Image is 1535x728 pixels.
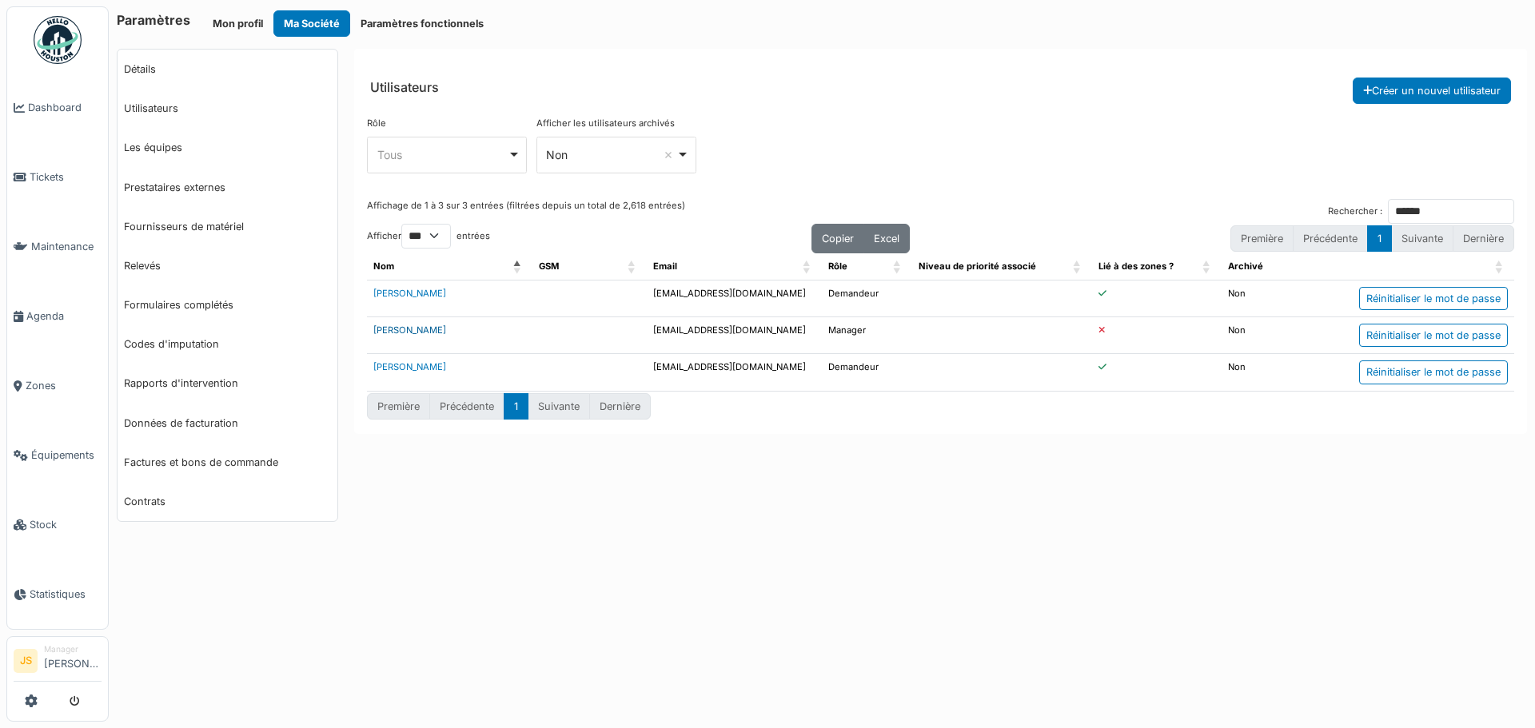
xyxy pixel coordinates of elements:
[1222,317,1312,354] td: Non
[31,448,102,463] span: Équipements
[367,117,386,130] label: Rôle
[1202,253,1212,280] span: Lié à des zones ?: Activate to sort
[401,224,451,249] select: Afficherentrées
[1230,225,1514,252] nav: pagination
[647,354,822,391] td: [EMAIL_ADDRESS][DOMAIN_NAME]
[118,246,337,285] a: Relevés
[7,142,108,212] a: Tickets
[118,89,337,128] a: Utilisateurs
[822,317,912,354] td: Manager
[117,13,190,28] h6: Paramètres
[539,261,559,272] span: GSM
[273,10,350,37] button: Ma Société
[863,224,910,253] button: Excel
[7,351,108,420] a: Zones
[822,354,912,391] td: Demandeur
[660,147,676,163] button: Remove item: 'false'
[28,100,102,115] span: Dashboard
[1353,78,1511,104] button: Créer un nouvel utilisateur
[14,643,102,682] a: JS Manager[PERSON_NAME]
[7,490,108,559] a: Stock
[1359,324,1508,347] div: Réinitialiser le mot de passe
[7,559,108,629] a: Statistiques
[1228,261,1263,272] span: Archivé
[546,146,676,163] div: Non
[919,261,1036,272] span: Niveau de priorité associé
[118,168,337,207] a: Prestataires externes
[828,261,847,272] span: Rôle
[118,285,337,324] a: Formulaires complétés
[30,587,102,602] span: Statistiques
[31,239,102,254] span: Maintenance
[377,146,508,163] div: Tous
[822,233,854,245] span: Copier
[653,261,677,272] span: Email
[7,73,108,142] a: Dashboard
[1495,253,1505,280] span: : Activate to sort
[504,393,528,420] button: 1
[34,16,82,64] img: Badge_color-CXgf-gQk.svg
[373,288,446,299] a: [PERSON_NAME]
[118,482,337,521] a: Contrats
[367,224,490,249] label: Afficher entrées
[26,378,102,393] span: Zones
[647,280,822,316] td: [EMAIL_ADDRESS][DOMAIN_NAME]
[874,233,899,245] span: Excel
[628,253,637,280] span: GSM: Activate to sort
[26,308,102,324] span: Agenda
[202,10,273,37] button: Mon profil
[1359,287,1508,310] div: Réinitialiser le mot de passe
[118,364,337,403] a: Rapports d'intervention
[1098,261,1174,272] span: Lié à des zones ?
[811,224,864,253] button: Copier
[118,128,337,167] a: Les équipes
[30,169,102,185] span: Tickets
[118,443,337,482] a: Factures et bons de commande
[373,261,394,272] span: Nom
[30,517,102,532] span: Stock
[367,199,685,224] div: Affichage de 1 à 3 sur 3 entrées (filtrées depuis un total de 2,618 entrées)
[803,253,812,280] span: Email: Activate to sort
[513,253,523,280] span: Nom: Activate to invert sorting
[822,280,912,316] td: Demandeur
[1073,253,1082,280] span: Niveau de priorité associé : Activate to sort
[1359,360,1508,384] div: Réinitialiser le mot de passe
[118,207,337,246] a: Fournisseurs de matériel
[373,361,446,372] a: [PERSON_NAME]
[350,10,494,37] button: Paramètres fonctionnels
[1222,280,1312,316] td: Non
[118,324,337,364] a: Codes d'imputation
[536,117,675,130] label: Afficher les utilisateurs archivés
[893,253,903,280] span: Rôle: Activate to sort
[7,212,108,281] a: Maintenance
[7,420,108,490] a: Équipements
[1222,354,1312,391] td: Non
[14,649,38,673] li: JS
[367,393,651,420] nav: pagination
[1328,205,1382,218] label: Rechercher :
[7,281,108,351] a: Agenda
[373,324,446,336] a: [PERSON_NAME]
[370,80,439,95] h6: Utilisateurs
[647,317,822,354] td: [EMAIL_ADDRESS][DOMAIN_NAME]
[1367,225,1392,252] button: 1
[44,643,102,655] div: Manager
[44,643,102,678] li: [PERSON_NAME]
[118,404,337,443] a: Données de facturation
[118,50,337,89] a: Détails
